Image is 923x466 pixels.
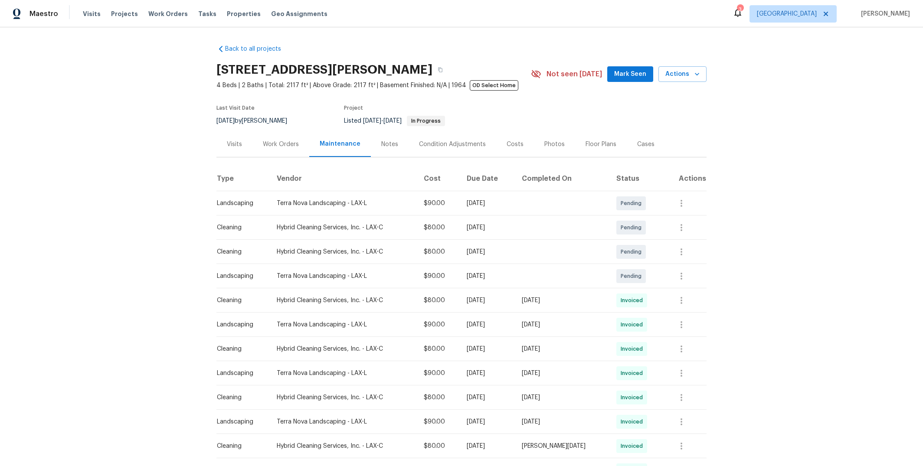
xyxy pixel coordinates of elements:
[216,167,270,191] th: Type
[216,81,531,90] span: 4 Beds | 2 Baths | Total: 2117 ft² | Above Grade: 2117 ft² | Basement Finished: N/A | 1964
[515,167,610,191] th: Completed On
[467,345,508,353] div: [DATE]
[621,369,646,378] span: Invoiced
[858,10,910,18] span: [PERSON_NAME]
[263,140,299,149] div: Work Orders
[424,393,453,402] div: $80.00
[424,296,453,305] div: $80.00
[522,296,603,305] div: [DATE]
[467,296,508,305] div: [DATE]
[467,223,508,232] div: [DATE]
[363,118,402,124] span: -
[217,393,263,402] div: Cleaning
[277,320,409,329] div: Terra Nova Landscaping - LAX-L
[148,10,188,18] span: Work Orders
[217,296,263,305] div: Cleaning
[522,393,603,402] div: [DATE]
[621,272,645,280] span: Pending
[432,62,448,78] button: Copy Address
[277,272,409,280] div: Terra Nova Landscaping - LAX-L
[544,140,565,149] div: Photos
[424,345,453,353] div: $80.00
[417,167,460,191] th: Cost
[83,10,101,18] span: Visits
[658,66,707,82] button: Actions
[344,118,445,124] span: Listed
[621,223,645,232] span: Pending
[217,248,263,256] div: Cleaning
[665,69,700,80] span: Actions
[217,272,263,280] div: Landscaping
[363,118,381,124] span: [DATE]
[424,272,453,280] div: $90.00
[522,369,603,378] div: [DATE]
[277,223,409,232] div: Hybrid Cleaning Services, Inc. - LAX-C
[664,167,707,191] th: Actions
[424,369,453,378] div: $90.00
[217,369,263,378] div: Landscaping
[621,296,646,305] span: Invoiced
[217,199,263,208] div: Landscaping
[522,442,603,450] div: [PERSON_NAME][DATE]
[277,199,409,208] div: Terra Nova Landscaping - LAX-L
[609,167,664,191] th: Status
[621,442,646,450] span: Invoiced
[216,105,255,111] span: Last Visit Date
[621,320,646,329] span: Invoiced
[522,345,603,353] div: [DATE]
[470,80,518,91] span: OD Select Home
[198,11,216,17] span: Tasks
[217,345,263,353] div: Cleaning
[277,393,409,402] div: Hybrid Cleaning Services, Inc. - LAX-C
[467,393,508,402] div: [DATE]
[277,345,409,353] div: Hybrid Cleaning Services, Inc. - LAX-C
[547,70,602,78] span: Not seen [DATE]
[467,442,508,450] div: [DATE]
[271,10,327,18] span: Geo Assignments
[460,167,515,191] th: Due Date
[467,272,508,280] div: [DATE]
[227,140,242,149] div: Visits
[424,199,453,208] div: $90.00
[270,167,416,191] th: Vendor
[467,199,508,208] div: [DATE]
[216,118,235,124] span: [DATE]
[320,140,360,148] div: Maintenance
[383,118,402,124] span: [DATE]
[621,417,646,426] span: Invoiced
[424,248,453,256] div: $80.00
[467,417,508,426] div: [DATE]
[227,10,261,18] span: Properties
[621,345,646,353] span: Invoiced
[381,140,398,149] div: Notes
[467,320,508,329] div: [DATE]
[522,417,603,426] div: [DATE]
[216,45,300,53] a: Back to all projects
[621,199,645,208] span: Pending
[607,66,653,82] button: Mark Seen
[408,118,444,124] span: In Progress
[757,10,817,18] span: [GEOGRAPHIC_DATA]
[507,140,524,149] div: Costs
[216,116,298,126] div: by [PERSON_NAME]
[424,442,453,450] div: $80.00
[29,10,58,18] span: Maestro
[424,320,453,329] div: $90.00
[424,417,453,426] div: $90.00
[586,140,616,149] div: Floor Plans
[277,417,409,426] div: Terra Nova Landscaping - LAX-L
[344,105,363,111] span: Project
[737,5,743,14] div: 3
[621,248,645,256] span: Pending
[277,248,409,256] div: Hybrid Cleaning Services, Inc. - LAX-C
[277,296,409,305] div: Hybrid Cleaning Services, Inc. - LAX-C
[277,442,409,450] div: Hybrid Cleaning Services, Inc. - LAX-C
[614,69,646,80] span: Mark Seen
[621,393,646,402] span: Invoiced
[217,320,263,329] div: Landscaping
[637,140,655,149] div: Cases
[277,369,409,378] div: Terra Nova Landscaping - LAX-L
[467,248,508,256] div: [DATE]
[217,417,263,426] div: Landscaping
[424,223,453,232] div: $80.00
